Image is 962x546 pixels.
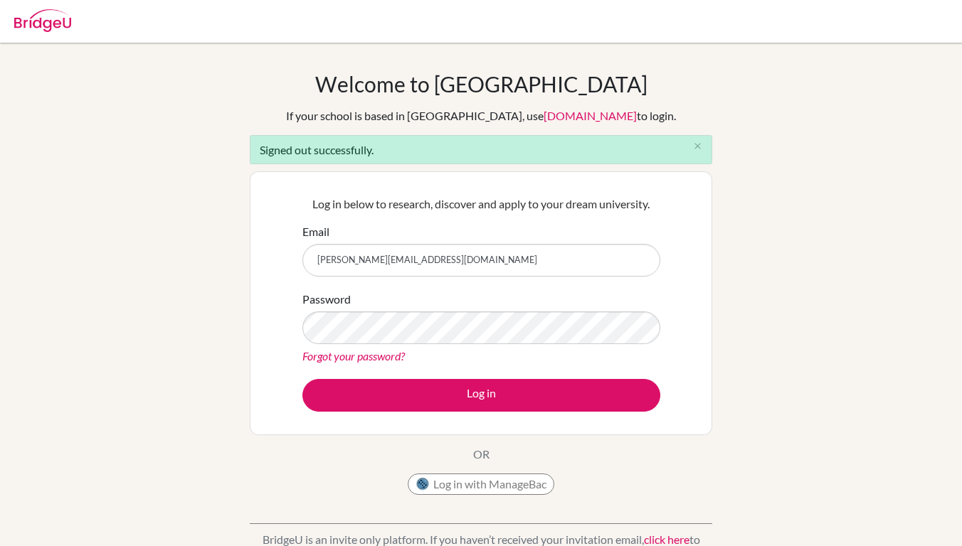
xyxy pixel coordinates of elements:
[315,71,647,97] h1: Welcome to [GEOGRAPHIC_DATA]
[302,379,660,412] button: Log in
[250,135,712,164] div: Signed out successfully.
[302,223,329,240] label: Email
[302,349,405,363] a: Forgot your password?
[644,532,689,546] a: click here
[302,196,660,213] p: Log in below to research, discover and apply to your dream university.
[544,109,637,122] a: [DOMAIN_NAME]
[683,136,712,157] button: Close
[473,446,490,463] p: OR
[14,9,71,32] img: Bridge-U
[692,141,703,151] i: close
[286,107,676,124] div: If your school is based in [GEOGRAPHIC_DATA], use to login.
[408,473,554,495] button: Log in with ManageBac
[302,291,351,308] label: Password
